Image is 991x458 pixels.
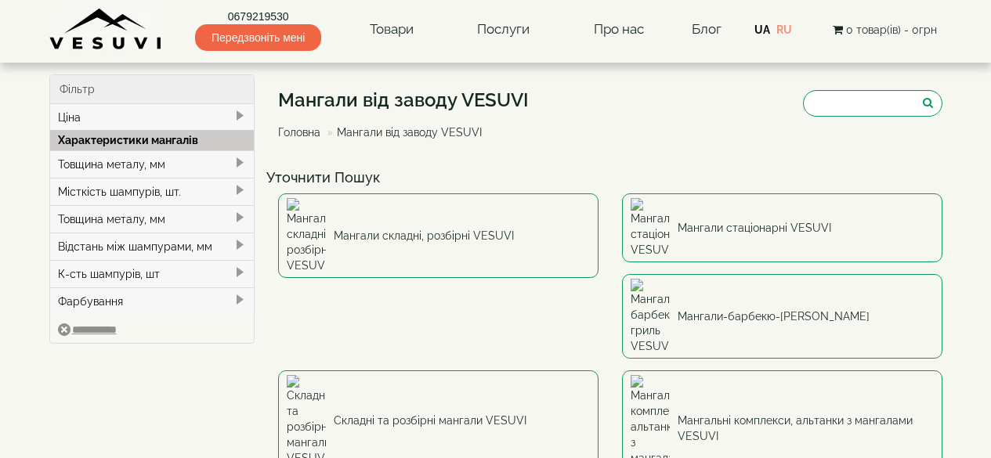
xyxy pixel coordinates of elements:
[622,193,942,262] a: Мангали стаціонарні VESUVI Мангали стаціонарні VESUVI
[692,21,722,37] a: Блог
[195,9,321,24] a: 0679219530
[631,279,670,354] img: Мангали-барбекю-гриль VESUVI
[50,178,255,205] div: Місткість шампурів, шт.
[50,75,255,104] div: Фільтр
[622,274,942,359] a: Мангали-барбекю-гриль VESUVI Мангали-барбекю-[PERSON_NAME]
[754,23,770,36] a: UA
[278,126,320,139] a: Головна
[50,150,255,178] div: Товщина металу, мм
[828,21,942,38] button: 0 товар(ів) - 0грн
[278,90,529,110] h1: Мангали від заводу VESUVI
[354,12,429,48] a: Товари
[50,205,255,233] div: Товщина металу, мм
[50,130,255,150] div: Характеристики мангалів
[278,193,599,278] a: Мангали складні, розбірні VESUVI Мангали складні, розбірні VESUVI
[776,23,792,36] a: RU
[846,23,937,36] span: 0 товар(ів) - 0грн
[50,233,255,260] div: Відстань між шампурами, мм
[50,260,255,287] div: К-сть шампурів, шт
[50,287,255,315] div: Фарбування
[631,198,670,258] img: Мангали стаціонарні VESUVI
[461,12,545,48] a: Послуги
[50,104,255,131] div: Ціна
[578,12,660,48] a: Про нас
[195,24,321,51] span: Передзвоніть мені
[287,198,326,273] img: Мангали складні, розбірні VESUVI
[266,170,954,186] h4: Уточнити Пошук
[49,8,163,51] img: Завод VESUVI
[324,124,482,140] li: Мангали від заводу VESUVI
